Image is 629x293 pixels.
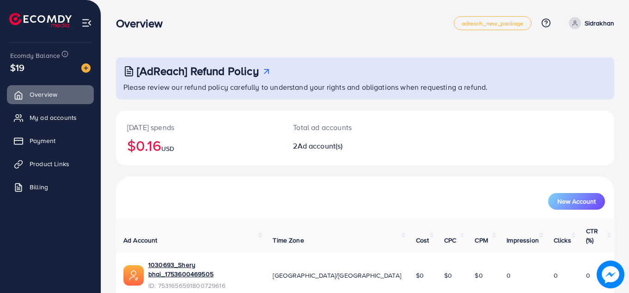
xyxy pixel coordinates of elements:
a: Product Links [7,155,94,173]
span: ID: 7531656591800729616 [148,281,258,290]
span: [GEOGRAPHIC_DATA]/[GEOGRAPHIC_DATA] [273,271,401,280]
img: menu [81,18,92,28]
span: CPM [475,236,488,245]
h2: 2 [293,142,396,150]
span: USD [161,144,174,153]
h3: Overview [116,17,170,30]
a: adreach_new_package [454,16,531,30]
h2: $0.16 [127,137,271,154]
p: Total ad accounts [293,122,396,133]
span: Overview [30,90,57,99]
span: $0 [475,271,482,280]
p: Sidrakhan [585,18,614,29]
span: $19 [10,61,24,74]
span: Cost [416,236,429,245]
span: Ad account(s) [298,141,343,151]
span: Ad Account [123,236,158,245]
img: image [597,261,624,288]
span: $0 [444,271,452,280]
a: My ad accounts [7,108,94,127]
a: Sidrakhan [565,17,614,29]
span: CTR (%) [586,226,598,245]
span: Product Links [30,159,69,168]
span: My ad accounts [30,113,77,122]
img: logo [9,13,72,27]
img: image [81,63,91,73]
span: 0 [554,271,558,280]
a: 1030693_Shery bhai_1753600469505 [148,260,258,279]
button: New Account [548,193,605,210]
span: adreach_new_package [462,20,524,26]
span: Ecomdy Balance [10,51,60,60]
span: 0 [586,271,590,280]
a: Overview [7,85,94,104]
span: $0 [416,271,424,280]
span: Time Zone [273,236,304,245]
h3: [AdReach] Refund Policy [137,64,259,78]
span: CPC [444,236,456,245]
span: Billing [30,182,48,192]
span: Impression [507,236,539,245]
a: Billing [7,178,94,196]
span: New Account [557,198,596,205]
img: ic-ads-acc.e4c84228.svg [123,265,144,286]
p: [DATE] spends [127,122,271,133]
p: Please review our refund policy carefully to understand your rights and obligations when requesti... [123,81,609,93]
span: Clicks [554,236,571,245]
span: 0 [507,271,511,280]
a: Payment [7,131,94,150]
span: Payment [30,136,55,145]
